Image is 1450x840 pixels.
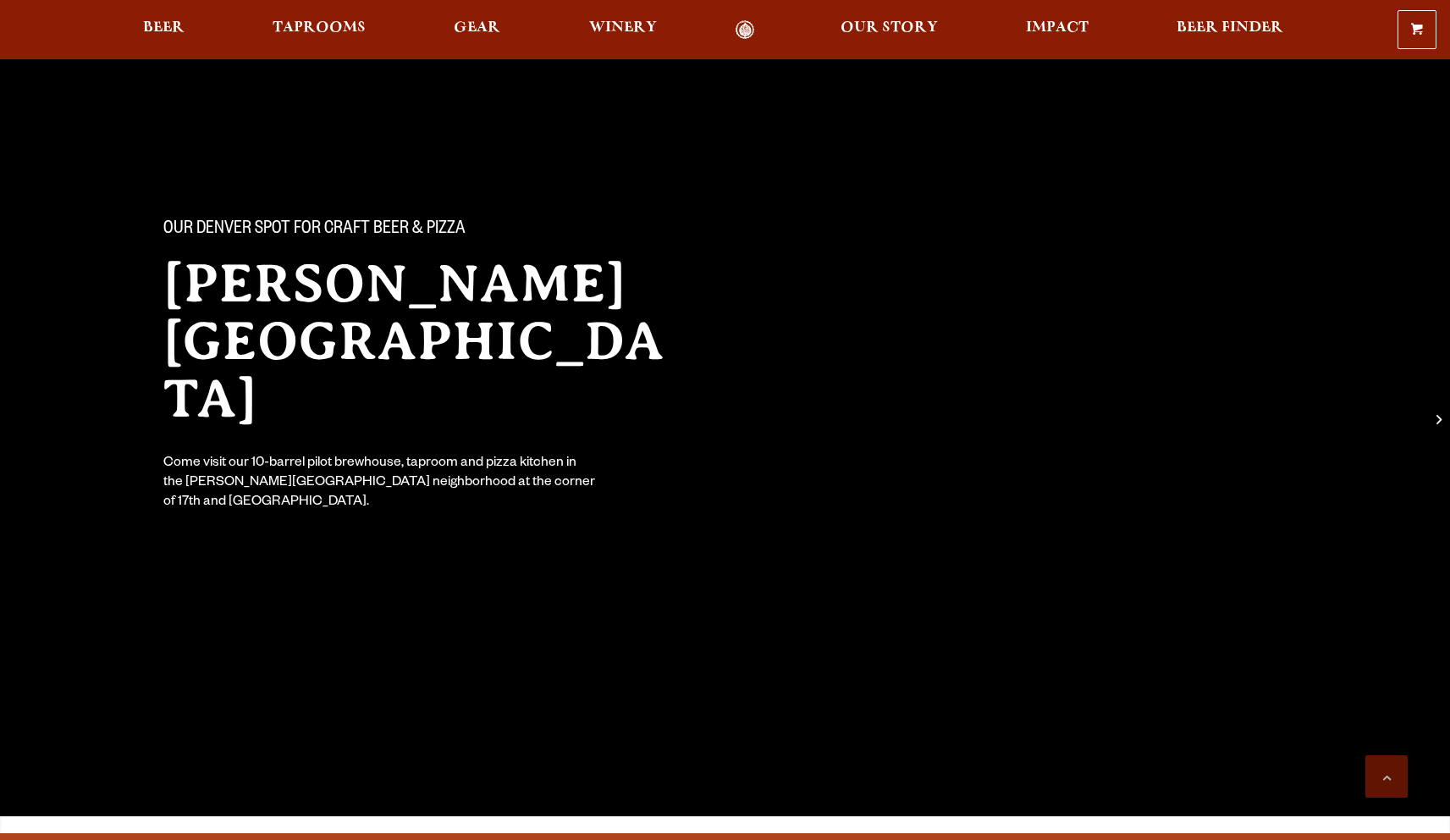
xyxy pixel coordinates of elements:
[262,20,377,40] a: Taprooms
[841,21,938,35] span: Our Story
[273,21,366,35] span: Taprooms
[163,455,597,513] div: Come visit our 10-barrel pilot brewhouse, taproom and pizza kitchen in the [PERSON_NAME][GEOGRAPH...
[1015,20,1100,40] a: Impact
[163,219,466,241] span: Our Denver spot for craft beer & pizza
[1177,21,1283,35] span: Beer Finder
[589,21,657,35] span: Winery
[1026,21,1089,35] span: Impact
[132,20,196,40] a: Beer
[443,20,511,40] a: Gear
[143,21,185,35] span: Beer
[830,20,949,40] a: Our Story
[1166,20,1294,40] a: Beer Finder
[454,21,500,35] span: Gear
[578,20,668,40] a: Winery
[714,20,777,40] a: Odell Home
[163,255,692,428] h2: [PERSON_NAME][GEOGRAPHIC_DATA]
[1365,755,1408,798] a: Scroll to top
